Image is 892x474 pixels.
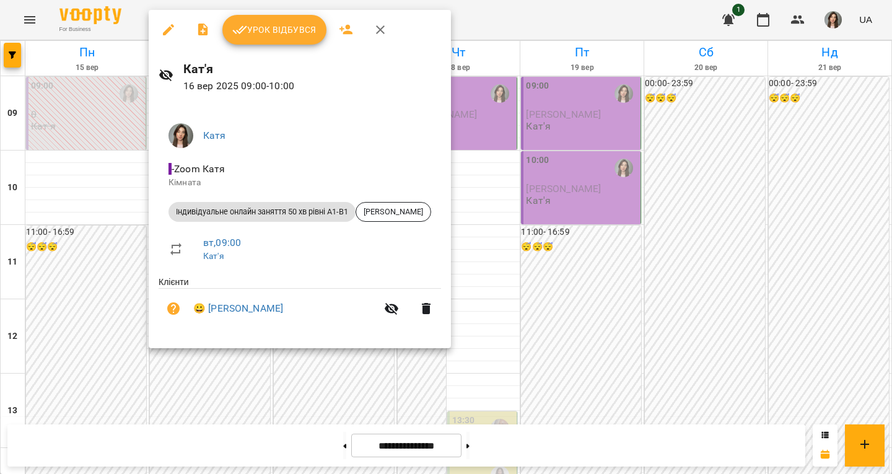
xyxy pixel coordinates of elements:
h6: Кат'я [183,59,441,79]
a: вт , 09:00 [203,237,241,248]
div: [PERSON_NAME] [356,202,431,222]
img: b4b2e5f79f680e558d085f26e0f4a95b.jpg [168,123,193,148]
ul: Клієнти [159,276,441,333]
a: Кат'я [203,251,224,261]
span: [PERSON_NAME] [356,206,431,217]
a: 😀 [PERSON_NAME] [193,301,283,316]
button: Візит ще не сплачено. Додати оплату? [159,294,188,323]
p: 16 вер 2025 09:00 - 10:00 [183,79,441,94]
span: Індивідуальне онлайн заняття 50 хв рівні А1-В1 [168,206,356,217]
span: - Zoom Катя [168,163,228,175]
button: Урок відбувся [222,15,326,45]
a: Катя [203,129,226,141]
p: Кімната [168,177,431,189]
span: Урок відбувся [232,22,317,37]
